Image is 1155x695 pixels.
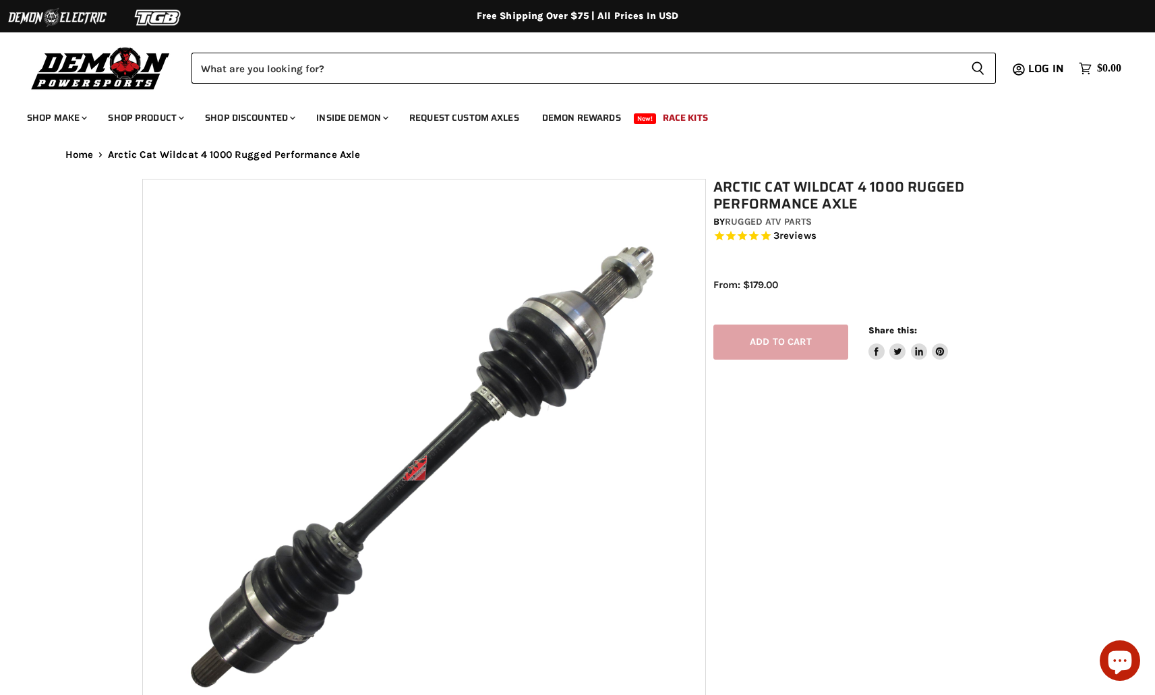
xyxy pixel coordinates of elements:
[713,279,778,291] span: From: $179.00
[1072,59,1128,78] a: $0.00
[713,179,1021,213] h1: Arctic Cat Wildcat 4 1000 Rugged Performance Axle
[713,229,1021,244] span: Rated 5.0 out of 5 stars 3 reviews
[191,53,996,84] form: Product
[17,99,1118,132] ul: Main menu
[108,5,209,30] img: TGB Logo 2
[108,149,360,161] span: Arctic Cat Wildcat 4 1000 Rugged Performance Axle
[191,53,960,84] input: Search
[306,104,396,132] a: Inside Demon
[1097,62,1121,75] span: $0.00
[868,325,949,360] aside: Share this:
[38,149,1117,161] nav: Breadcrumbs
[195,104,303,132] a: Shop Discounted
[1096,640,1144,684] inbox-online-store-chat: Shopify online store chat
[1022,63,1072,75] a: Log in
[399,104,529,132] a: Request Custom Axles
[1028,60,1064,77] span: Log in
[725,216,812,227] a: Rugged ATV Parts
[532,104,631,132] a: Demon Rewards
[713,215,1021,229] div: by
[98,104,192,132] a: Shop Product
[27,44,175,92] img: Demon Powersports
[960,53,996,84] button: Search
[17,104,95,132] a: Shop Make
[653,104,718,132] a: Race Kits
[65,149,94,161] a: Home
[634,113,657,124] span: New!
[7,5,108,30] img: Demon Electric Logo 2
[38,10,1117,22] div: Free Shipping Over $75 | All Prices In USD
[773,230,817,242] span: 3 reviews
[779,230,817,242] span: reviews
[868,325,917,335] span: Share this:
